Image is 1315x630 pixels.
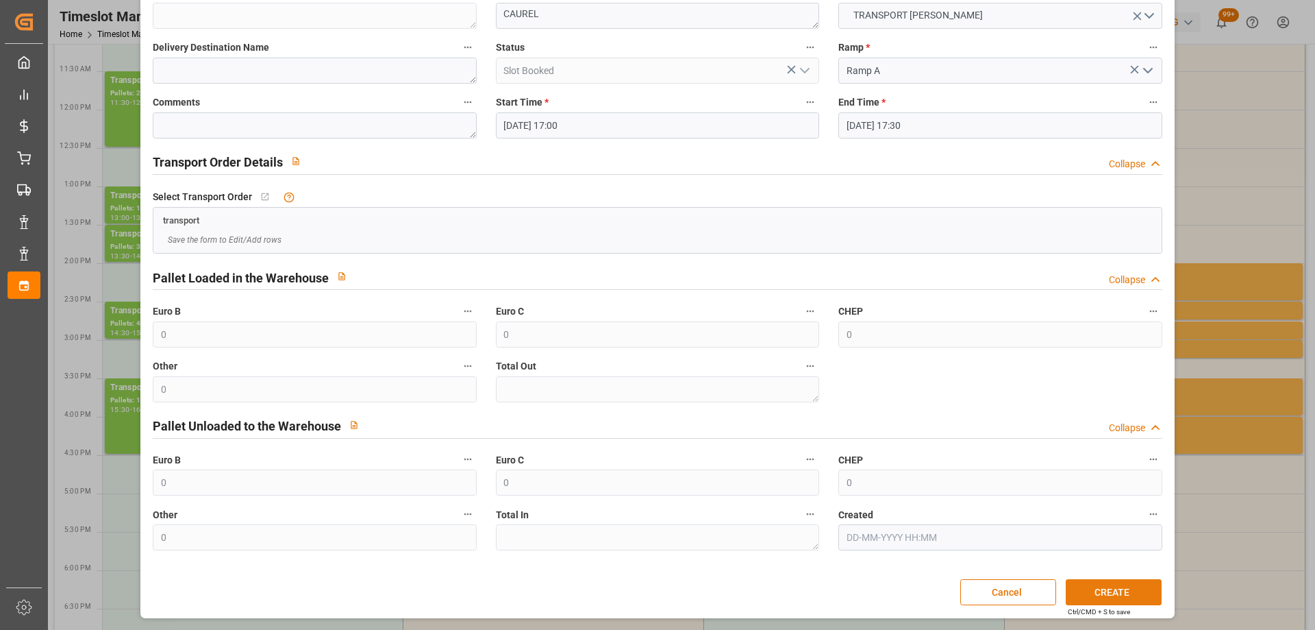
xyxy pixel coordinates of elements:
[1136,60,1157,82] button: open menu
[1144,93,1162,111] button: End Time *
[329,263,355,289] button: View description
[153,453,181,468] span: Euro B
[1144,302,1162,320] button: CHEP
[838,524,1162,550] input: DD-MM-YYYY HH:MM
[1109,421,1145,435] div: Collapse
[496,40,525,55] span: Status
[801,38,819,56] button: Status
[838,304,863,319] span: CHEP
[801,450,819,468] button: Euro C
[496,112,819,138] input: DD-MM-YYYY HH:MM
[1144,38,1162,56] button: Ramp *
[163,215,199,226] span: transport
[1066,579,1162,605] button: CREATE
[163,214,199,225] a: transport
[801,93,819,111] button: Start Time *
[838,3,1162,29] button: open menu
[496,508,529,522] span: Total In
[459,93,477,111] button: Comments
[153,417,341,435] h2: Pallet Unloaded to the Warehouse
[341,412,367,438] button: View description
[838,453,863,468] span: CHEP
[496,3,819,29] textarea: CAUREL
[496,453,524,468] span: Euro C
[496,359,536,374] span: Total Out
[153,508,177,522] span: Other
[794,60,814,82] button: open menu
[459,357,477,375] button: Other
[153,153,283,171] h2: Transport Order Details
[801,505,819,523] button: Total In
[153,304,181,319] span: Euro B
[168,234,281,246] span: Save the form to Edit/Add rows
[1144,450,1162,468] button: CHEP
[838,508,873,522] span: Created
[496,304,524,319] span: Euro C
[801,357,819,375] button: Total Out
[801,302,819,320] button: Euro C
[459,302,477,320] button: Euro B
[459,505,477,523] button: Other
[153,269,329,287] h2: Pallet Loaded in the Warehouse
[496,58,819,84] input: Type to search/select
[838,112,1162,138] input: DD-MM-YYYY HH:MM
[847,8,990,23] span: TRANSPORT [PERSON_NAME]
[960,579,1056,605] button: Cancel
[1144,505,1162,523] button: Created
[838,58,1162,84] input: Type to search/select
[1068,607,1130,617] div: Ctrl/CMD + S to save
[1109,157,1145,171] div: Collapse
[153,95,200,110] span: Comments
[153,40,269,55] span: Delivery Destination Name
[283,148,309,174] button: View description
[459,450,477,468] button: Euro B
[459,38,477,56] button: Delivery Destination Name
[153,190,252,204] span: Select Transport Order
[153,359,177,374] span: Other
[496,95,549,110] span: Start Time
[1109,273,1145,287] div: Collapse
[838,40,870,55] span: Ramp
[838,95,886,110] span: End Time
